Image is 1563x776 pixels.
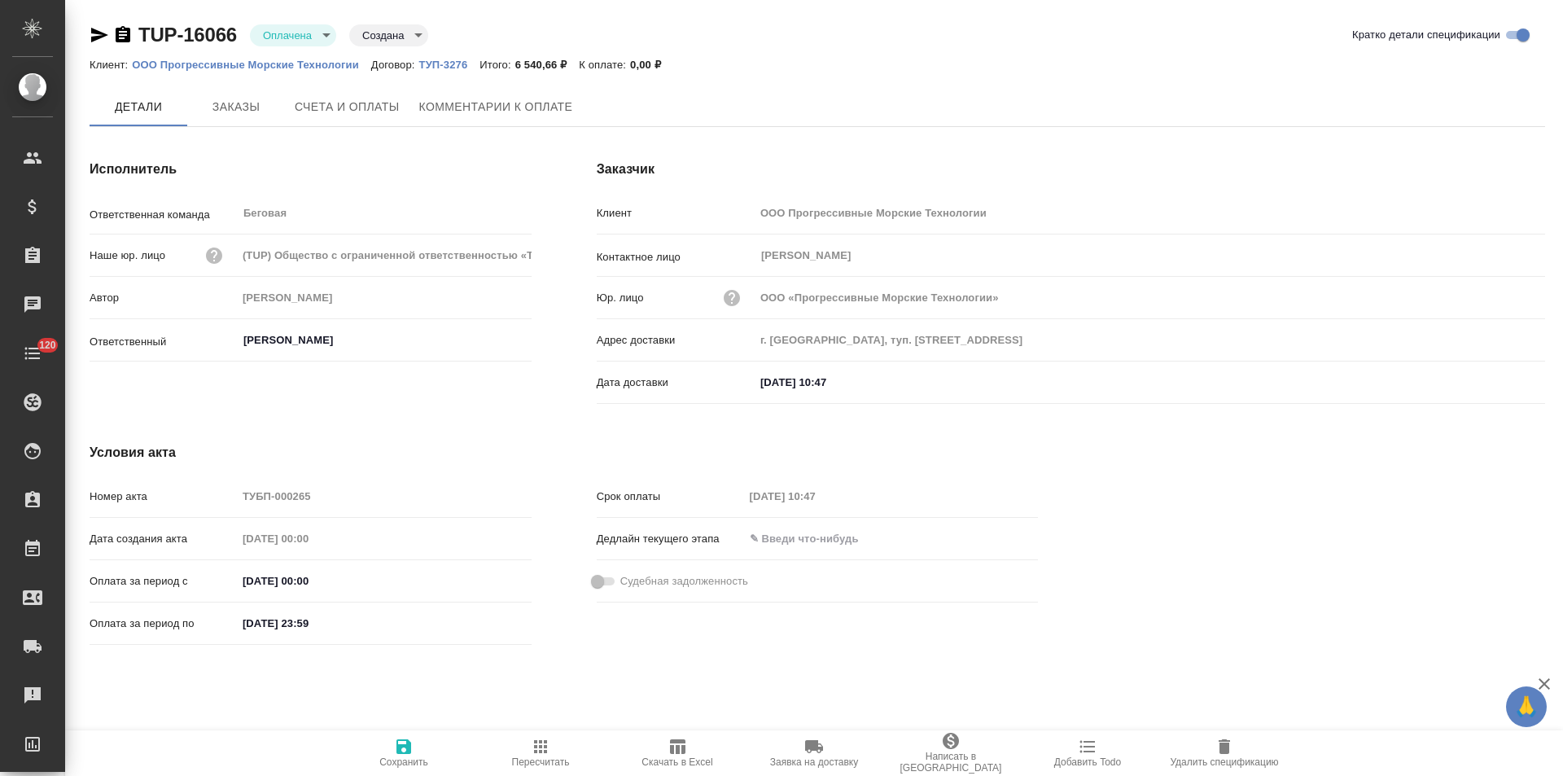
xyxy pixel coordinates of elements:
p: Срок оплаты [597,489,744,505]
p: Контактное лицо [597,249,755,265]
input: Пустое поле [755,201,1545,225]
span: 🙏 [1513,690,1540,724]
input: Пустое поле [237,527,379,550]
input: Пустое поле [237,484,532,508]
button: Скопировать ссылку [113,25,133,45]
p: Оплата за период по [90,616,237,632]
input: Пустое поле [237,286,532,309]
h4: Исполнитель [90,160,532,179]
p: Договор: [371,59,419,71]
p: 0,00 ₽ [630,59,673,71]
a: ООО Прогрессивные Морские Технологии [132,57,371,71]
a: ТУП-3276 [419,57,480,71]
button: Open [523,339,526,342]
p: Оплата за период с [90,573,237,590]
input: ✎ Введи что-нибудь [755,370,897,394]
p: Наше юр. лицо [90,248,165,264]
input: Пустое поле [744,484,887,508]
h4: Заказчик [597,160,1545,179]
p: Дата создания акта [90,531,237,547]
span: Кратко детали спецификации [1352,27,1500,43]
button: Скопировать ссылку для ЯМессенджера [90,25,109,45]
input: ✎ Введи что-нибудь [744,527,887,550]
p: Номер акта [90,489,237,505]
div: Оплачена [250,24,336,46]
span: Заказы [197,97,275,117]
span: Счета и оплаты [295,97,400,117]
p: Дата доставки [597,375,755,391]
p: Адрес доставки [597,332,755,349]
p: Итого: [479,59,514,71]
input: Пустое поле [755,328,1545,352]
p: Дедлайн текущего этапа [597,531,744,547]
p: Клиент [597,205,755,221]
input: Пустое поле [755,286,1545,309]
button: Создана [357,28,409,42]
div: Оплачена [349,24,428,46]
p: Ответственная команда [90,207,237,223]
p: 6 540,66 ₽ [515,59,580,71]
p: Автор [90,290,237,306]
p: К оплате: [579,59,630,71]
button: 🙏 [1506,686,1547,727]
button: Оплачена [258,28,317,42]
input: ✎ Введи что-нибудь [237,612,379,635]
span: 120 [29,337,66,353]
h4: Условия акта [90,443,1038,463]
p: Юр. лицо [597,290,644,306]
p: Ответственный [90,334,237,350]
a: TUP-16066 [138,24,237,46]
span: Судебная задолженность [620,573,748,590]
span: Комментарии к оплате [419,97,573,117]
p: ООО Прогрессивные Морские Технологии [132,59,371,71]
input: Пустое поле [237,243,532,267]
input: ✎ Введи что-нибудь [237,569,379,593]
a: 120 [4,333,61,374]
p: ТУП-3276 [419,59,480,71]
span: Детали [99,97,177,117]
p: Клиент: [90,59,132,71]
